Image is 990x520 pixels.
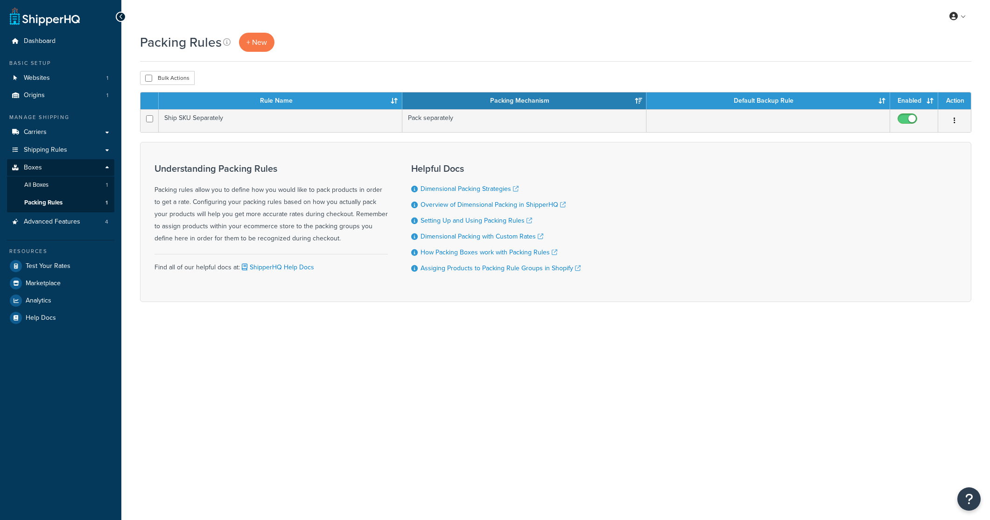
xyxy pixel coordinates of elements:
[7,194,114,211] a: Packing Rules 1
[24,218,80,226] span: Advanced Features
[24,37,56,45] span: Dashboard
[7,33,114,50] a: Dashboard
[24,199,63,207] span: Packing Rules
[938,92,971,109] th: Action
[7,292,114,309] a: Analytics
[159,109,402,132] td: Ship SKU Separately
[105,199,108,207] span: 1
[106,74,108,82] span: 1
[7,176,114,194] a: All Boxes 1
[7,159,114,212] li: Boxes
[26,314,56,322] span: Help Docs
[7,59,114,67] div: Basic Setup
[24,128,47,136] span: Carriers
[24,91,45,99] span: Origins
[7,275,114,292] a: Marketplace
[421,216,532,225] a: Setting Up and Using Packing Rules
[24,146,67,154] span: Shipping Rules
[7,309,114,326] a: Help Docs
[7,258,114,274] a: Test Your Rates
[7,124,114,141] a: Carriers
[7,141,114,159] a: Shipping Rules
[890,92,938,109] th: Enabled: activate to sort column ascending
[154,163,388,245] div: Packing rules allow you to define how you would like to pack products in order to get a rate. Con...
[7,113,114,121] div: Manage Shipping
[7,194,114,211] li: Packing Rules
[421,247,557,257] a: How Packing Boxes work with Packing Rules
[646,92,890,109] th: Default Backup Rule: activate to sort column ascending
[7,87,114,104] li: Origins
[7,247,114,255] div: Resources
[7,213,114,231] a: Advanced Features 4
[159,92,402,109] th: Rule Name: activate to sort column ascending
[240,262,314,272] a: ShipperHQ Help Docs
[421,184,519,194] a: Dimensional Packing Strategies
[24,74,50,82] span: Websites
[402,92,646,109] th: Packing Mechanism: activate to sort column ascending
[140,33,222,51] h1: Packing Rules
[154,254,388,274] div: Find all of our helpful docs at:
[26,297,51,305] span: Analytics
[7,70,114,87] a: Websites 1
[7,213,114,231] li: Advanced Features
[7,87,114,104] a: Origins 1
[24,164,42,172] span: Boxes
[7,176,114,194] li: All Boxes
[105,218,108,226] span: 4
[957,487,981,511] button: Open Resource Center
[7,70,114,87] li: Websites
[402,109,646,132] td: Pack separately
[10,7,80,26] a: ShipperHQ Home
[239,33,274,52] a: + New
[7,159,114,176] a: Boxes
[154,163,388,174] h3: Understanding Packing Rules
[24,181,49,189] span: All Boxes
[140,71,195,85] button: Bulk Actions
[26,262,70,270] span: Test Your Rates
[106,91,108,99] span: 1
[106,181,108,189] span: 1
[26,280,61,288] span: Marketplace
[411,163,581,174] h3: Helpful Docs
[246,37,267,48] span: + New
[421,232,543,241] a: Dimensional Packing with Custom Rates
[421,200,566,210] a: Overview of Dimensional Packing in ShipperHQ
[421,263,581,273] a: Assiging Products to Packing Rule Groups in Shopify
